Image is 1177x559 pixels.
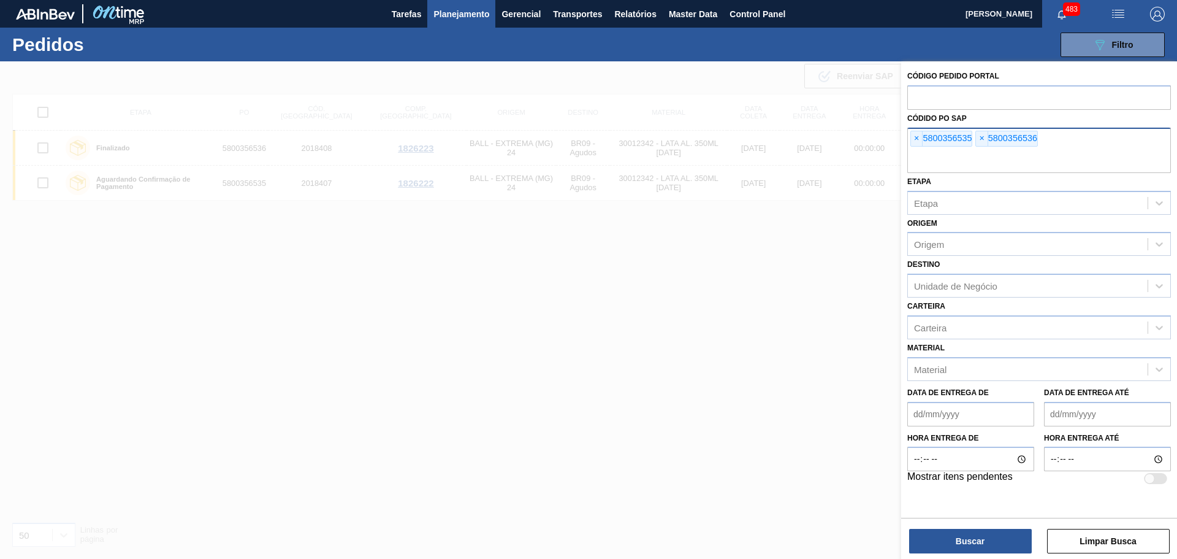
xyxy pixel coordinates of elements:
[1112,40,1133,50] span: Filtro
[907,177,931,186] label: Etapa
[1111,7,1126,21] img: userActions
[907,219,937,228] label: Origem
[907,344,945,352] label: Material
[1042,6,1081,23] button: Notificações
[12,37,196,52] h1: Pedidos
[911,131,923,146] span: ×
[914,198,938,208] div: Etapa
[907,302,945,310] label: Carteira
[1044,388,1129,397] label: Data de Entrega até
[914,281,997,291] div: Unidade de Negócio
[16,9,75,20] img: TNhmsLtSVTkK8tSr43FrP2fwEKptu5GPRR3wAAAABJRU5ErkJggg==
[914,322,947,333] div: Carteira
[1061,33,1165,57] button: Filtro
[907,471,1013,486] label: Mostrar itens pendentes
[914,364,947,374] div: Material
[907,430,1034,447] label: Hora entrega de
[975,131,1037,147] div: 5800356536
[907,388,989,397] label: Data de Entrega de
[907,260,940,269] label: Destino
[914,239,944,250] div: Origem
[729,7,785,21] span: Control Panel
[907,72,999,80] label: Código Pedido Portal
[976,131,988,146] span: ×
[669,7,717,21] span: Master Data
[1150,7,1165,21] img: Logout
[907,114,967,123] label: Códido PO SAP
[1044,430,1171,447] label: Hora entrega até
[392,7,422,21] span: Tarefas
[1044,402,1171,426] input: dd/mm/yyyy
[614,7,656,21] span: Relatórios
[910,131,972,147] div: 5800356535
[433,7,489,21] span: Planejamento
[501,7,541,21] span: Gerencial
[553,7,602,21] span: Transportes
[907,402,1034,426] input: dd/mm/yyyy
[1063,2,1080,16] span: 483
